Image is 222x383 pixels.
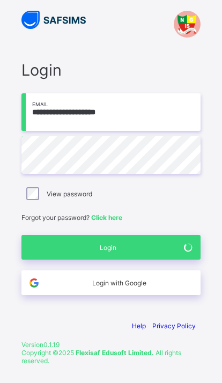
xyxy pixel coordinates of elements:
img: google.396cfc9801f0270233282035f929180a.svg [28,277,40,289]
span: Forgot your password? [21,213,122,222]
span: Login [40,244,176,252]
span: Login with Google [46,279,193,287]
span: Version 0.1.19 [21,341,201,349]
strong: Flexisaf Edusoft Limited. [76,349,154,357]
a: Help [132,322,146,330]
img: SAFSIMS Logo [21,11,86,29]
span: Login [21,61,201,79]
a: Click here [91,213,122,222]
label: View password [47,190,92,198]
span: Copyright © 2025 All rights reserved. [21,349,181,365]
a: Privacy Policy [152,322,196,330]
